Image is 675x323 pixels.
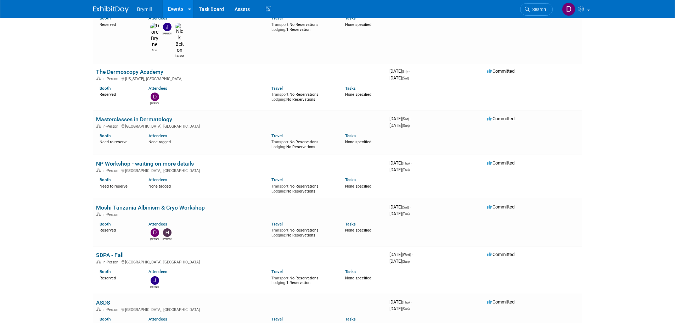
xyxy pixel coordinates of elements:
[412,252,413,257] span: -
[96,299,110,306] a: ASDS
[151,93,159,101] img: Delaney Bryne
[148,269,167,274] a: Attendees
[96,306,384,312] div: [GEOGRAPHIC_DATA], [GEOGRAPHIC_DATA]
[175,54,184,58] div: Nick Belton
[148,86,167,91] a: Attendees
[409,68,410,74] span: -
[148,183,266,189] div: None tagged
[96,124,101,128] img: In-Person Event
[562,2,575,16] img: Delaney Bryne
[100,222,111,227] a: Booth
[96,260,101,263] img: In-Person Event
[345,140,371,144] span: None specified
[163,228,171,237] img: Hobey Bryne
[487,252,514,257] span: Committed
[100,91,138,97] div: Reserved
[345,92,371,97] span: None specified
[163,237,171,241] div: Hobey Bryne
[487,68,514,74] span: Committed
[389,68,410,74] span: [DATE]
[100,133,111,138] a: Booth
[402,307,410,311] span: (Sun)
[102,168,120,173] span: In-Person
[271,91,334,102] div: No Reservations No Reservations
[345,133,356,138] a: Tasks
[100,227,138,233] div: Reserved
[271,228,289,233] span: Transport:
[271,92,289,97] span: Transport:
[402,161,410,165] span: (Thu)
[271,97,286,102] span: Lodging:
[100,274,138,281] div: Reserved
[96,167,384,173] div: [GEOGRAPHIC_DATA], [GEOGRAPHIC_DATA]
[137,6,152,12] span: Brymill
[345,222,356,227] a: Tasks
[150,23,159,48] img: Dore Bryne
[389,211,410,216] span: [DATE]
[102,212,120,217] span: In-Person
[271,21,334,32] div: No Reservations 1 Reservation
[96,259,384,264] div: [GEOGRAPHIC_DATA], [GEOGRAPHIC_DATA]
[487,160,514,166] span: Committed
[410,204,411,210] span: -
[487,204,514,210] span: Committed
[402,260,410,263] span: (Sun)
[100,269,111,274] a: Booth
[102,260,120,264] span: In-Person
[402,124,410,128] span: (Sun)
[96,252,124,258] a: SDPA - Fall
[271,140,289,144] span: Transport:
[411,299,412,305] span: -
[271,317,283,322] a: Travel
[345,177,356,182] a: Tasks
[345,276,371,280] span: None specified
[93,6,129,13] img: ExhibitDay
[402,212,410,216] span: (Tue)
[487,116,514,121] span: Committed
[389,258,410,264] span: [DATE]
[402,117,409,121] span: (Sat)
[389,75,409,80] span: [DATE]
[148,222,167,227] a: Attendees
[96,77,101,80] img: In-Person Event
[345,22,371,27] span: None specified
[100,138,138,145] div: Need to reserve
[271,177,283,182] a: Travel
[402,76,409,80] span: (Sat)
[345,228,371,233] span: None specified
[96,123,384,129] div: [GEOGRAPHIC_DATA], [GEOGRAPHIC_DATA]
[175,23,184,54] img: Nick Belton
[96,212,101,216] img: In-Person Event
[271,222,283,227] a: Travel
[271,269,283,274] a: Travel
[271,280,286,285] span: Lodging:
[345,16,356,21] a: Tasks
[271,189,286,194] span: Lodging:
[389,299,412,305] span: [DATE]
[389,160,412,166] span: [DATE]
[148,317,167,322] a: Attendees
[389,306,410,311] span: [DATE]
[96,116,172,123] a: Masterclasses in Dermatology
[96,168,101,172] img: In-Person Event
[487,299,514,305] span: Committed
[271,22,289,27] span: Transport:
[96,68,163,75] a: The Dermoscopy Academy
[271,27,286,32] span: Lodging:
[148,177,167,182] a: Attendees
[389,252,413,257] span: [DATE]
[150,285,159,289] div: Jeffery McDowell
[102,307,120,312] span: In-Person
[148,133,167,138] a: Attendees
[148,138,266,145] div: None tagged
[163,31,171,35] div: Jeffery McDowell
[402,168,410,172] span: (Thu)
[271,227,334,238] div: No Reservations No Reservations
[151,228,159,237] img: Delaney Bryne
[271,183,334,194] div: No Reservations No Reservations
[271,86,283,91] a: Travel
[520,3,553,16] a: Search
[402,253,411,257] span: (Wed)
[150,237,159,241] div: Delaney Bryne
[271,233,286,238] span: Lodging:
